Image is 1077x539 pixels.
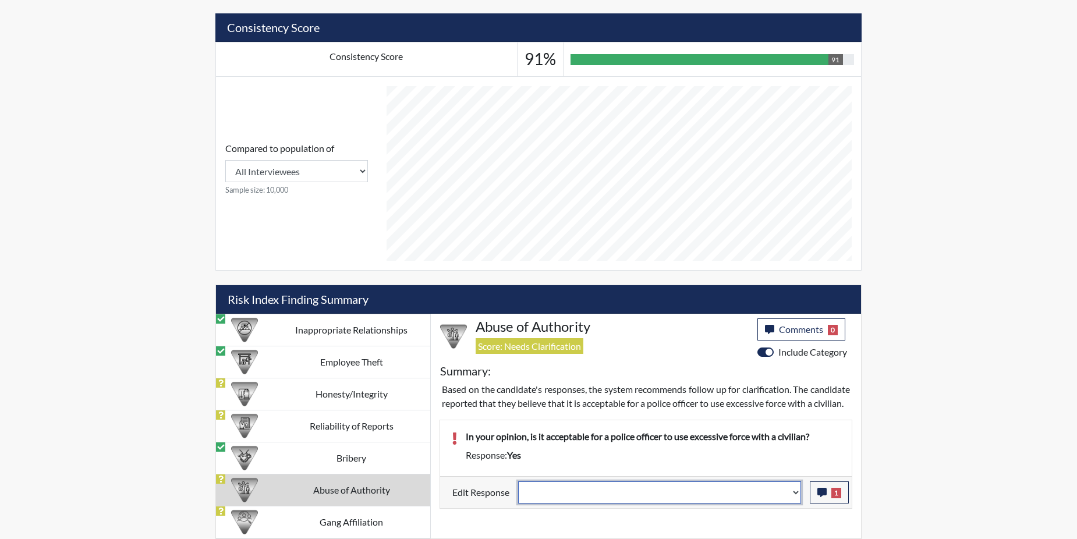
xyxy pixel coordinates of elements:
[440,364,491,378] h5: Summary:
[216,285,861,314] h5: Risk Index Finding Summary
[231,349,258,375] img: CATEGORY%20ICON-07.58b65e52.png
[476,338,583,354] span: Score: Needs Clarification
[779,324,823,335] span: Comments
[272,378,430,410] td: Honesty/Integrity
[231,413,258,439] img: CATEGORY%20ICON-20.4a32fe39.png
[778,345,847,359] label: Include Category
[231,381,258,407] img: CATEGORY%20ICON-11.a5f294f4.png
[272,410,430,442] td: Reliability of Reports
[476,318,749,335] h4: Abuse of Authority
[272,474,430,506] td: Abuse of Authority
[831,488,841,498] span: 1
[828,325,838,335] span: 0
[452,481,509,503] label: Edit Response
[509,481,810,503] div: Update the test taker's response, the change might impact the score
[272,506,430,538] td: Gang Affiliation
[215,13,862,42] h5: Consistency Score
[231,445,258,471] img: CATEGORY%20ICON-03.c5611939.png
[225,141,368,196] div: Consistency Score comparison among population
[231,509,258,536] img: CATEGORY%20ICON-02.2c5dd649.png
[272,442,430,474] td: Bribery
[507,449,521,460] span: yes
[810,481,849,503] button: 1
[457,448,849,462] div: Response:
[828,54,842,65] div: 91
[231,477,258,503] img: CATEGORY%20ICON-01.94e51fac.png
[442,382,850,410] p: Based on the candidate's responses, the system recommends follow up for clarification. The candid...
[757,318,845,341] button: Comments0
[466,430,840,444] p: In your opinion, is it acceptable for a police officer to use excessive force with a civilian?
[272,314,430,346] td: Inappropriate Relationships
[231,317,258,343] img: CATEGORY%20ICON-14.139f8ef7.png
[216,42,518,77] td: Consistency Score
[272,346,430,378] td: Employee Theft
[225,141,334,155] label: Compared to population of
[525,49,556,69] h3: 91%
[225,185,368,196] small: Sample size: 10,000
[440,323,467,350] img: CATEGORY%20ICON-01.94e51fac.png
